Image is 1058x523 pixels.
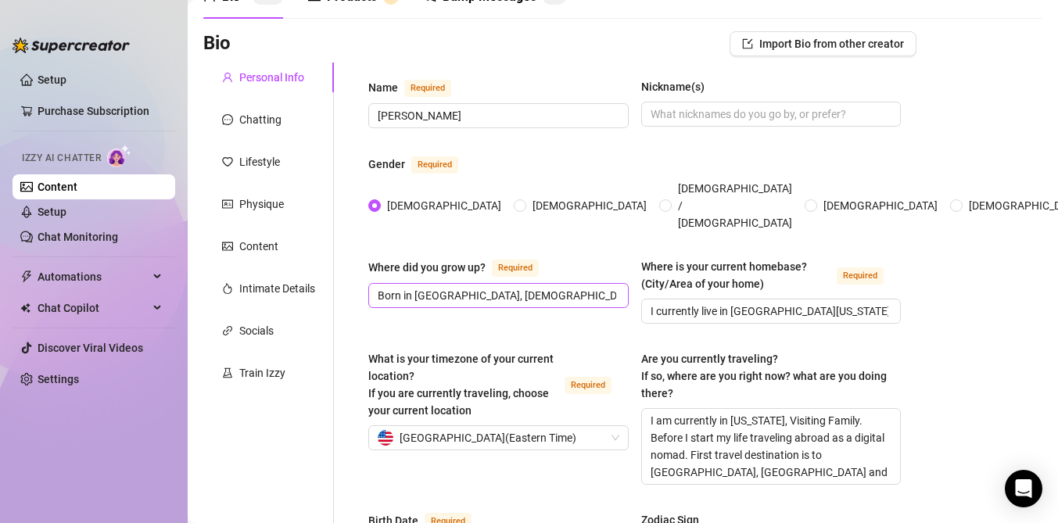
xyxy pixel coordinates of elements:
label: Name [368,78,468,97]
span: fire [222,283,233,294]
span: thunderbolt [20,270,33,283]
span: idcard [222,199,233,210]
div: Name [368,79,398,96]
input: Nickname(s) [651,106,889,123]
label: Where is your current homebase? (City/Area of your home) [641,258,902,292]
label: Where did you grow up? [368,258,556,277]
span: user [222,72,233,83]
img: logo-BBDzfeDw.svg [13,38,130,53]
div: Chatting [239,111,282,128]
button: Import Bio from other creator [730,31,916,56]
div: Gender [368,156,405,173]
div: Content [239,238,278,255]
span: heart [222,156,233,167]
span: Automations [38,264,149,289]
span: Izzy AI Chatter [22,151,101,166]
span: Required [404,80,451,97]
input: Where did you grow up? [378,287,616,304]
span: Required [492,260,539,277]
div: Open Intercom Messenger [1005,470,1042,507]
span: Required [837,267,884,285]
div: Personal Info [239,69,304,86]
label: Gender [368,155,475,174]
span: message [222,114,233,125]
span: Required [411,156,458,174]
a: Purchase Subscription [38,99,163,124]
div: Lifestyle [239,153,280,170]
div: Nickname(s) [641,78,705,95]
input: Name [378,107,616,124]
span: Import Bio from other creator [759,38,904,50]
img: us [378,430,393,446]
span: [DEMOGRAPHIC_DATA] [381,197,507,214]
span: [DEMOGRAPHIC_DATA] / [DEMOGRAPHIC_DATA] [672,180,798,231]
a: Content [38,181,77,193]
div: Socials [239,322,274,339]
a: Chat Monitoring [38,231,118,243]
label: Nickname(s) [641,78,715,95]
span: picture [222,241,233,252]
a: Discover Viral Videos [38,342,143,354]
textarea: I am currently in [US_STATE], Visiting Family. Before I start my life traveling abroad as a digit... [642,409,901,484]
div: Where did you grow up? [368,259,486,276]
a: Setup [38,206,66,218]
span: Required [565,377,611,394]
span: experiment [222,367,233,378]
a: Settings [38,373,79,385]
span: [DEMOGRAPHIC_DATA] [526,197,653,214]
div: Intimate Details [239,280,315,297]
h3: Bio [203,31,231,56]
span: link [222,325,233,336]
span: Are you currently traveling? If so, where are you right now? what are you doing there? [641,353,887,399]
div: Physique [239,195,284,213]
div: Train Izzy [239,364,285,382]
a: Setup [38,73,66,86]
img: Chat Copilot [20,303,30,313]
span: [GEOGRAPHIC_DATA] ( Eastern Time ) [400,426,576,450]
span: import [742,38,753,49]
input: Where is your current homebase? (City/Area of your home) [651,303,889,320]
span: Chat Copilot [38,296,149,321]
span: [DEMOGRAPHIC_DATA] [817,197,944,214]
span: What is your timezone of your current location? If you are currently traveling, choose your curre... [368,353,554,417]
div: Where is your current homebase? (City/Area of your home) [641,258,831,292]
img: AI Chatter [107,145,131,167]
